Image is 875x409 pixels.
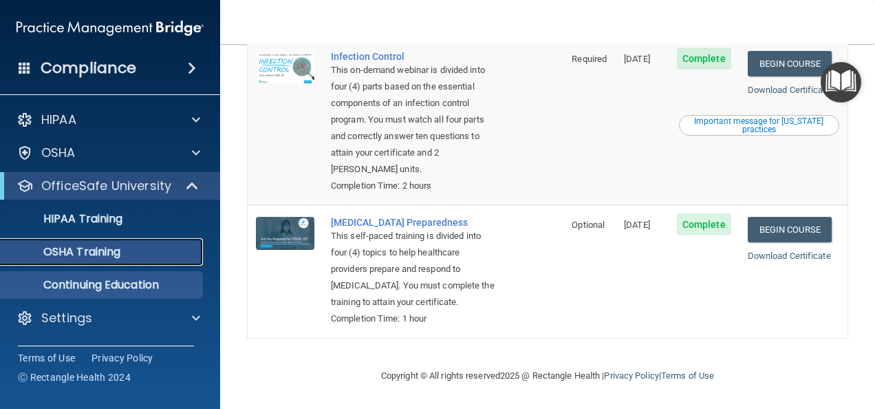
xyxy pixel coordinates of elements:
[9,212,122,226] p: HIPAA Training
[681,117,837,134] div: Important message for [US_STATE] practices
[41,310,92,326] p: Settings
[331,311,495,327] div: Completion Time: 1 hour
[331,228,495,311] div: This self-paced training is divided into four (4) topics to help healthcare providers prepare and...
[331,51,495,62] a: Infection Control
[604,370,658,381] a: Privacy Policy
[748,85,831,95] a: Download Certificate
[677,213,731,235] span: Complete
[748,51,832,76] a: Begin Course
[17,145,200,161] a: OSHA
[572,54,607,64] span: Required
[18,351,75,365] a: Terms of Use
[748,217,832,242] a: Begin Course
[572,220,605,230] span: Optional
[821,62,861,103] button: Open Resource Center
[9,245,120,259] p: OSHA Training
[18,370,131,384] span: Ⓒ Rectangle Health 2024
[17,14,204,42] img: PMB logo
[677,48,731,70] span: Complete
[17,112,200,128] a: HIPAA
[41,178,171,194] p: OfficeSafe University
[41,145,76,161] p: OSHA
[17,178,199,194] a: OfficeSafe University
[41,59,136,78] h4: Compliance
[91,351,153,365] a: Privacy Policy
[748,251,831,261] a: Download Certificate
[41,112,76,128] p: HIPAA
[9,278,197,292] p: Continuing Education
[624,54,650,64] span: [DATE]
[661,370,714,381] a: Terms of Use
[331,217,495,228] a: [MEDICAL_DATA] Preparedness
[679,115,839,136] button: Read this if you are a dental practitioner in the state of CA
[624,220,650,230] span: [DATE]
[331,62,495,178] div: This on-demand webinar is divided into four (4) parts based on the essential components of an inf...
[331,178,495,194] div: Completion Time: 2 hours
[17,310,200,326] a: Settings
[296,354,799,398] div: Copyright © All rights reserved 2025 @ Rectangle Health | |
